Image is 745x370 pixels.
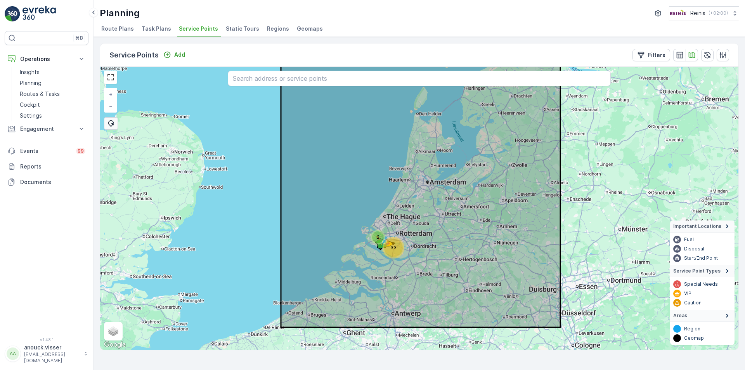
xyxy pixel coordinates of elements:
img: Reinis-Logo-Vrijstaand_Tekengebied-1-copy2_aBO4n7j.png [669,9,687,17]
button: Reinis(+02:00) [669,6,739,20]
div: 2 [372,231,384,243]
div: 33 [384,238,389,243]
p: Documents [20,178,85,186]
p: anouck.visser [24,344,80,351]
p: Settings [20,112,42,120]
p: Service Points [109,50,159,61]
button: Engagement [5,121,88,137]
div: AA [7,347,19,360]
span: Areas [673,313,687,319]
span: Route Plans [101,25,134,33]
span: + [109,91,113,97]
a: Open this area in Google Maps (opens a new window) [102,340,128,350]
p: 99 [78,148,84,154]
span: v 1.48.1 [5,337,88,342]
p: Reinis [690,9,705,17]
button: AAanouck.visser[EMAIL_ADDRESS][DOMAIN_NAME] [5,344,88,364]
p: Cockpit [20,101,40,109]
a: Documents [5,174,88,190]
p: Routes & Tasks [20,90,60,98]
p: [EMAIL_ADDRESS][DOMAIN_NAME] [24,351,80,364]
span: Static Tours [226,25,259,33]
p: Planning [20,79,42,87]
div: Bulk Select [104,117,118,130]
p: Planning [100,7,140,19]
span: − [109,102,113,109]
a: Cockpit [17,99,88,110]
a: Planning [17,78,88,89]
p: Events [20,147,71,155]
p: Reports [20,163,85,170]
p: Add [174,51,185,59]
p: Disposal [684,246,704,252]
span: Geomaps [297,25,323,33]
summary: Service Point Types [670,265,735,277]
span: Task Plans [142,25,171,33]
span: Important Locations [673,223,721,229]
span: Service Points [179,25,218,33]
p: ⌘B [75,35,83,41]
p: Fuel [684,236,694,243]
img: logo [5,6,20,22]
button: Filters [632,49,670,61]
p: Start/End Point [684,255,718,261]
a: Zoom Out [105,100,116,112]
summary: Areas [670,310,735,322]
span: Service Point Types [673,268,721,274]
summary: Important Locations [670,221,735,233]
a: Routes & Tasks [17,89,88,99]
img: Google [102,340,128,350]
p: ( +02:00 ) [709,10,728,16]
div: 33 [384,238,403,257]
img: logo_light-DOdMpM7g.png [23,6,56,22]
p: Insights [20,68,40,76]
a: Reports [5,159,88,174]
p: Engagement [20,125,73,133]
div: 2 [372,231,377,236]
a: Events99 [5,143,88,159]
button: Add [160,50,188,59]
button: Operations [5,51,88,67]
p: Geomap [684,335,704,341]
p: Caution [684,300,702,306]
p: Operations [20,55,73,63]
a: View Fullscreen [105,71,116,83]
a: Insights [17,67,88,78]
p: VIP [684,290,691,297]
a: Settings [17,110,88,121]
p: Special Needs [684,281,718,287]
input: Search address or service points [228,71,611,86]
p: Filters [648,51,665,59]
span: Regions [267,25,289,33]
a: Layers [105,323,122,340]
a: Zoom In [105,89,116,100]
p: Region [684,326,700,332]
